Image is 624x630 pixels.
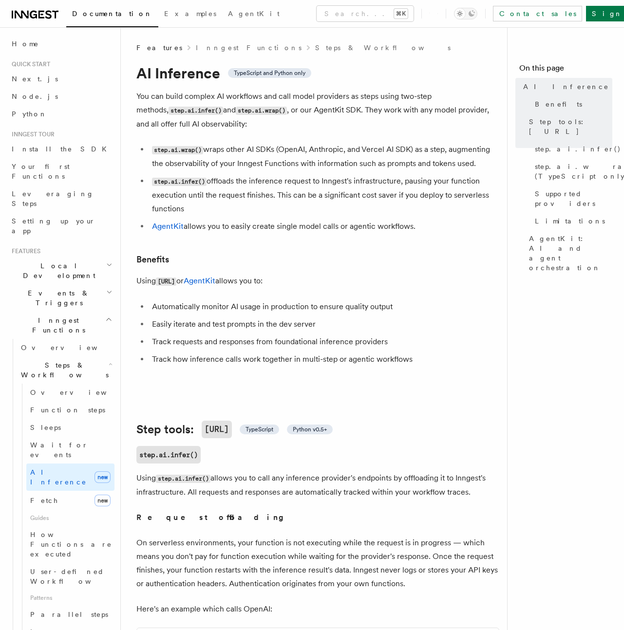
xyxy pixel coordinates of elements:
a: Supported providers [531,185,612,212]
span: Python v0.5+ [293,426,327,433]
a: Home [8,35,114,53]
a: Inngest Functions [196,43,302,53]
span: AgentKit [228,10,280,18]
li: Easily iterate and test prompts in the dev server [149,317,499,331]
button: Steps & Workflows [17,356,114,384]
li: offloads the inference request to Inngest's infrastructure, pausing your function execution until... [149,174,499,216]
code: step.ai.infer() [136,446,201,463]
span: Features [8,247,40,255]
h4: On this page [519,62,612,78]
span: Local Development [8,261,106,280]
a: Overview [17,339,114,356]
span: Features [136,43,182,53]
li: wraps other AI SDKs (OpenAI, Anthropic, and Vercel AI SDK) as a step, augmenting the observabilit... [149,143,499,170]
span: Patterns [26,590,114,606]
a: Benefits [531,95,612,113]
a: AgentKit [222,3,285,26]
a: AgentKit [152,222,184,231]
span: AI Inference [523,82,609,92]
span: Supported providers [535,189,612,208]
p: Using allows you to call any inference provider's endpoints by offloading it to Inngest's infrast... [136,471,499,499]
li: Track requests and responses from foundational inference providers [149,335,499,349]
span: Your first Functions [12,163,70,180]
span: Python [12,110,47,118]
a: Fetchnew [26,491,114,510]
a: Contact sales [493,6,582,21]
code: step.ai.infer() [156,475,210,483]
a: Limitations [531,212,612,230]
span: User-defined Workflows [30,568,118,585]
button: Inngest Functions [8,312,114,339]
a: AI Inference [519,78,612,95]
span: Limitations [535,216,605,226]
p: Here's an example which calls OpenAI: [136,602,499,616]
a: Documentation [66,3,158,27]
span: Documentation [72,10,152,18]
a: How Functions are executed [26,526,114,563]
span: Home [12,39,39,49]
a: User-defined Workflows [26,563,114,590]
span: Inngest tour [8,130,55,138]
span: Wait for events [30,441,88,459]
a: Overview [26,384,114,401]
span: Overview [21,344,121,352]
a: Step tools: [URL] [525,113,612,140]
code: [URL] [156,278,176,286]
span: TypeScript [246,426,273,433]
span: Sleeps [30,424,61,431]
span: AgentKit: AI and agent orchestration [529,234,612,273]
a: Benefits [136,253,169,266]
a: Setting up your app [8,212,114,240]
span: Quick start [8,60,50,68]
a: Leveraging Steps [8,185,114,212]
span: Leveraging Steps [12,190,94,207]
span: Parallel steps [30,611,108,618]
a: Python [8,105,114,123]
code: step.ai.wrap() [236,107,287,115]
a: step.ai.wrap() (TypeScript only) [531,158,612,185]
code: [URL] [202,421,232,438]
span: Overview [30,389,131,396]
span: AI Inference [30,468,87,486]
a: AI Inferencenew [26,463,114,491]
span: Install the SDK [12,145,113,153]
li: allows you to easily create single model calls or agentic workflows. [149,220,499,233]
span: Next.js [12,75,58,83]
p: On serverless environments, your function is not executing while the request is in progress — whi... [136,536,499,591]
a: Function steps [26,401,114,419]
code: step.ai.wrap() [152,146,203,154]
a: Examples [158,3,222,26]
span: Function steps [30,406,105,414]
li: Track how inference calls work together in multi-step or agentic workflows [149,352,499,366]
span: Guides [26,510,114,526]
a: Node.js [8,88,114,105]
span: Examples [164,10,216,18]
a: AgentKit: AI and agent orchestration [525,230,612,277]
code: step.ai.infer() [152,178,207,186]
span: Events & Triggers [8,288,106,308]
button: Toggle dark mode [454,8,477,19]
a: Install the SDK [8,140,114,158]
span: new [95,471,111,483]
h1: AI Inference [136,64,499,82]
a: Steps & Workflows [315,43,451,53]
button: Events & Triggers [8,284,114,312]
a: step.ai.infer() [531,140,612,158]
a: Next.js [8,70,114,88]
kbd: ⌘K [394,9,408,19]
span: Setting up your app [12,217,95,235]
span: Node.js [12,93,58,100]
p: You can build complex AI workflows and call model providers as steps using two-step methods, and ... [136,90,499,131]
a: Your first Functions [8,158,114,185]
span: Step tools: [URL] [529,117,612,136]
a: AgentKit [184,276,215,285]
strong: Request offloading [136,513,291,522]
button: Search...⌘K [317,6,414,21]
span: How Functions are executed [30,531,112,558]
p: Using or allows you to: [136,274,499,288]
span: TypeScript and Python only [234,69,305,77]
span: Benefits [535,99,582,109]
span: step.ai.infer() [535,144,621,154]
span: Steps & Workflows [17,360,109,380]
span: Inngest Functions [8,315,105,335]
